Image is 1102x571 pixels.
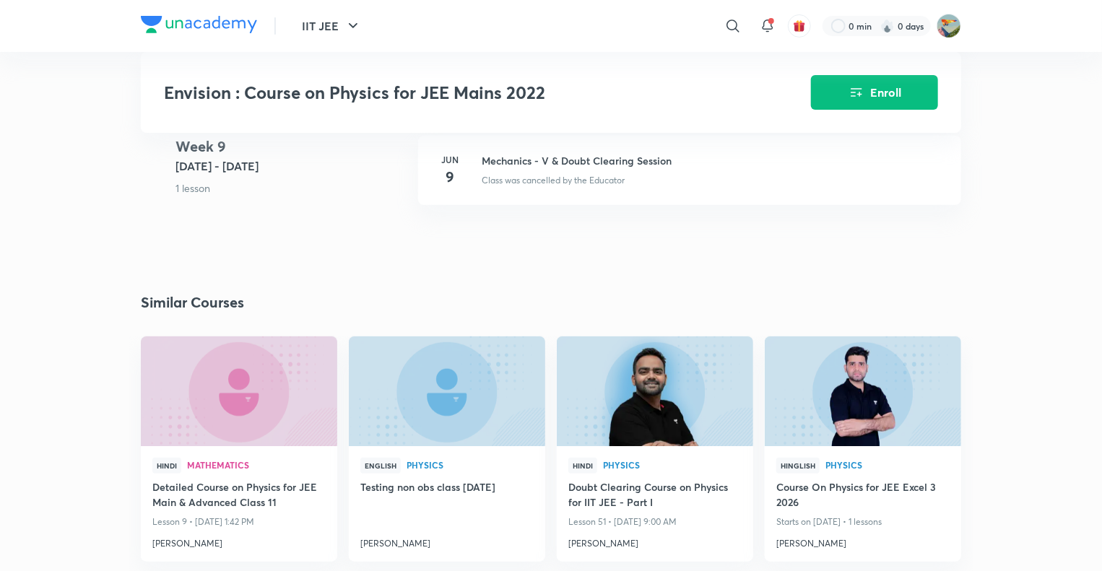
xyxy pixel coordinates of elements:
[435,166,464,188] h4: 9
[139,335,339,447] img: new-thumbnail
[360,458,401,474] span: English
[141,16,257,37] a: Company Logo
[555,335,755,447] img: new-thumbnail
[418,136,961,222] a: Jun9Mechanics - V & Doubt Clearing SessionClass was cancelled by the Educator
[187,461,326,471] a: Mathematics
[788,14,811,38] button: avatar
[568,513,742,531] p: Lesson 51 • [DATE] 9:00 AM
[293,12,370,40] button: IIT JEE
[360,479,534,497] a: Testing non obs class [DATE]
[793,19,806,32] img: avatar
[349,336,545,446] a: new-thumbnail
[776,479,950,513] a: Course On Physics for JEE Excel 3 2026
[141,16,257,33] img: Company Logo
[603,461,742,471] a: Physics
[482,153,944,168] h3: Mechanics - V & Doubt Clearing Session
[141,292,244,313] h2: Similar Courses
[152,458,181,474] span: Hindi
[152,531,326,550] a: [PERSON_NAME]
[568,479,742,513] a: Doubt Clearing Course on Physics for IIT JEE - Part I
[175,157,407,175] h5: [DATE] - [DATE]
[407,461,534,469] span: Physics
[360,531,534,550] a: [PERSON_NAME]
[407,461,534,471] a: Physics
[937,14,961,38] img: Riyan wanchoo
[568,531,742,550] a: [PERSON_NAME]
[435,153,464,166] h6: Jun
[765,336,961,446] a: new-thumbnail
[763,335,963,447] img: new-thumbnail
[347,335,547,447] img: new-thumbnail
[776,531,950,550] a: [PERSON_NAME]
[152,513,326,531] p: Lesson 9 • [DATE] 1:42 PM
[152,479,326,513] a: Detailed Course on Physics for JEE Main & Advanced Class 11
[880,19,895,33] img: streak
[825,461,950,469] span: Physics
[568,458,597,474] span: Hindi
[175,136,407,157] h4: Week 9
[482,174,625,187] p: Class was cancelled by the Educator
[776,513,950,531] p: Starts on [DATE] • 1 lessons
[164,82,729,103] h3: Envision : Course on Physics for JEE Mains 2022
[811,75,938,110] button: Enroll
[141,336,337,446] a: new-thumbnail
[187,461,326,469] span: Mathematics
[825,461,950,471] a: Physics
[776,458,820,474] span: Hinglish
[603,461,742,469] span: Physics
[175,180,407,196] p: 1 lesson
[557,336,753,446] a: new-thumbnail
